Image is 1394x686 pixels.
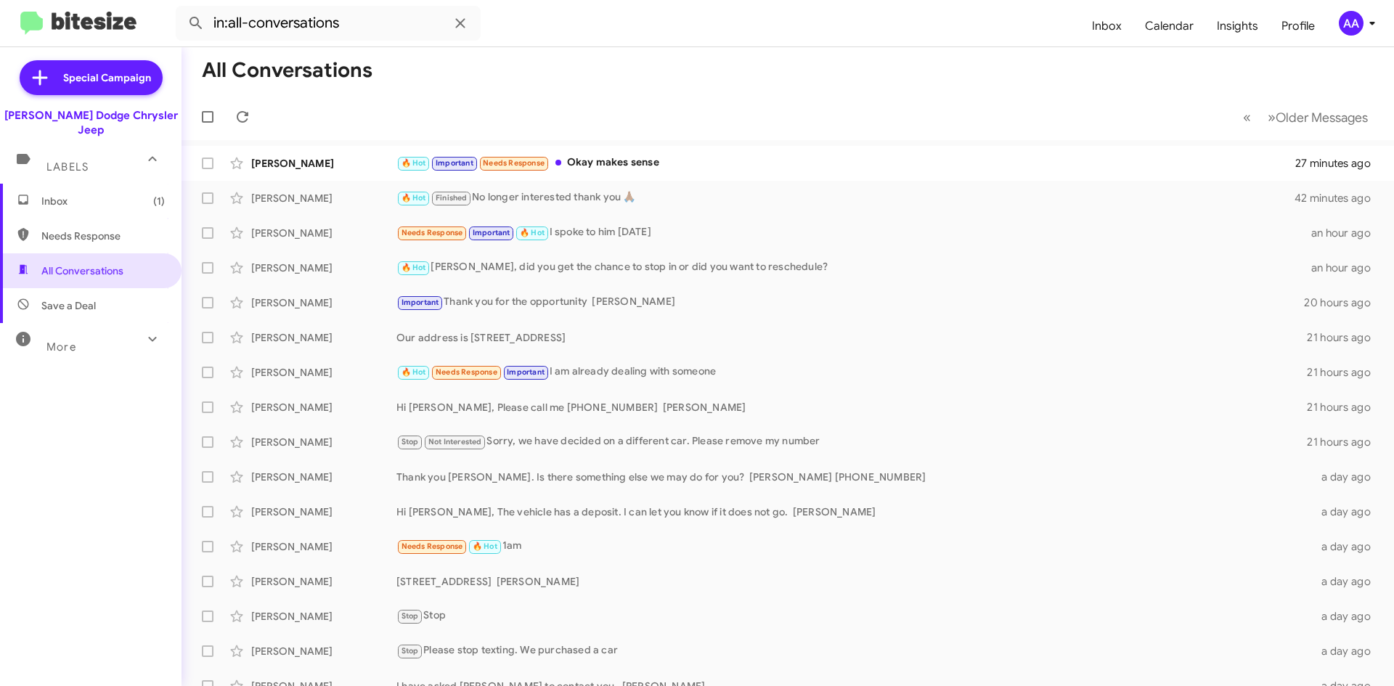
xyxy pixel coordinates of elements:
div: I spoke to him [DATE] [396,224,1311,241]
div: Stop [396,608,1313,624]
span: Save a Deal [41,298,96,313]
div: [STREET_ADDRESS] [PERSON_NAME] [396,574,1313,589]
button: Next [1259,102,1377,132]
div: Thank you for the opportunity [PERSON_NAME] [396,294,1304,311]
span: 🔥 Hot [402,193,426,203]
div: Sorry, we have decided on a different car. Please remove my number [396,433,1307,450]
div: 21 hours ago [1307,365,1382,380]
h1: All Conversations [202,59,372,82]
span: Finished [436,193,468,203]
a: Special Campaign [20,60,163,95]
span: 🔥 Hot [520,228,545,237]
span: Older Messages [1276,110,1368,126]
div: Hi [PERSON_NAME], Please call me [PHONE_NUMBER] [PERSON_NAME] [396,400,1307,415]
a: Inbox [1080,5,1133,47]
a: Profile [1270,5,1326,47]
div: [PERSON_NAME] [251,226,396,240]
div: 1am [396,538,1313,555]
span: Needs Response [483,158,545,168]
div: No longer interested thank you 🙏🏾 [396,189,1295,206]
div: a day ago [1313,574,1382,589]
div: [PERSON_NAME] [251,330,396,345]
div: [PERSON_NAME] [251,156,396,171]
span: Important [436,158,473,168]
div: 21 hours ago [1307,400,1382,415]
div: [PERSON_NAME] [251,191,396,205]
div: 21 hours ago [1307,330,1382,345]
div: [PERSON_NAME] [251,644,396,658]
div: [PERSON_NAME] [251,539,396,554]
div: [PERSON_NAME] [251,261,396,275]
div: I am already dealing with someone [396,364,1307,380]
div: an hour ago [1311,261,1382,275]
div: Please stop texting. We purchased a car [396,642,1313,659]
div: [PERSON_NAME] [251,505,396,519]
span: Stop [402,646,419,656]
div: 21 hours ago [1307,435,1382,449]
div: [PERSON_NAME] [251,400,396,415]
div: a day ago [1313,470,1382,484]
span: 🔥 Hot [402,367,426,377]
div: Hi [PERSON_NAME], The vehicle has a deposit. I can let you know if it does not go. [PERSON_NAME] [396,505,1313,519]
span: Not Interested [428,437,482,446]
span: Important [402,298,439,307]
span: Important [473,228,510,237]
div: AA [1339,11,1364,36]
div: [PERSON_NAME] [251,574,396,589]
span: (1) [153,194,165,208]
span: « [1243,108,1251,126]
div: [PERSON_NAME] [251,435,396,449]
div: Okay makes sense [396,155,1295,171]
div: [PERSON_NAME] [251,609,396,624]
div: [PERSON_NAME] [251,365,396,380]
span: Inbox [41,194,165,208]
span: Special Campaign [63,70,151,85]
div: 20 hours ago [1304,295,1382,310]
span: » [1268,108,1276,126]
button: Previous [1234,102,1260,132]
div: 42 minutes ago [1295,191,1382,205]
div: Thank you [PERSON_NAME]. Is there something else we may do for you? [PERSON_NAME] [PHONE_NUMBER] [396,470,1313,484]
span: 🔥 Hot [402,263,426,272]
input: Search [176,6,481,41]
nav: Page navigation example [1235,102,1377,132]
span: Needs Response [402,542,463,551]
div: [PERSON_NAME] [251,470,396,484]
span: Stop [402,611,419,621]
span: All Conversations [41,264,123,278]
span: Needs Response [402,228,463,237]
button: AA [1326,11,1378,36]
div: 27 minutes ago [1295,156,1382,171]
div: a day ago [1313,539,1382,554]
div: [PERSON_NAME], did you get the chance to stop in or did you want to reschedule? [396,259,1311,276]
div: [PERSON_NAME] [251,295,396,310]
span: Needs Response [436,367,497,377]
div: a day ago [1313,505,1382,519]
div: a day ago [1313,609,1382,624]
div: Our address is [STREET_ADDRESS] [396,330,1307,345]
div: a day ago [1313,644,1382,658]
span: Labels [46,160,89,173]
span: Stop [402,437,419,446]
span: More [46,340,76,354]
div: an hour ago [1311,226,1382,240]
span: Needs Response [41,229,165,243]
a: Calendar [1133,5,1205,47]
span: Important [507,367,545,377]
a: Insights [1205,5,1270,47]
span: 🔥 Hot [402,158,426,168]
span: 🔥 Hot [473,542,497,551]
